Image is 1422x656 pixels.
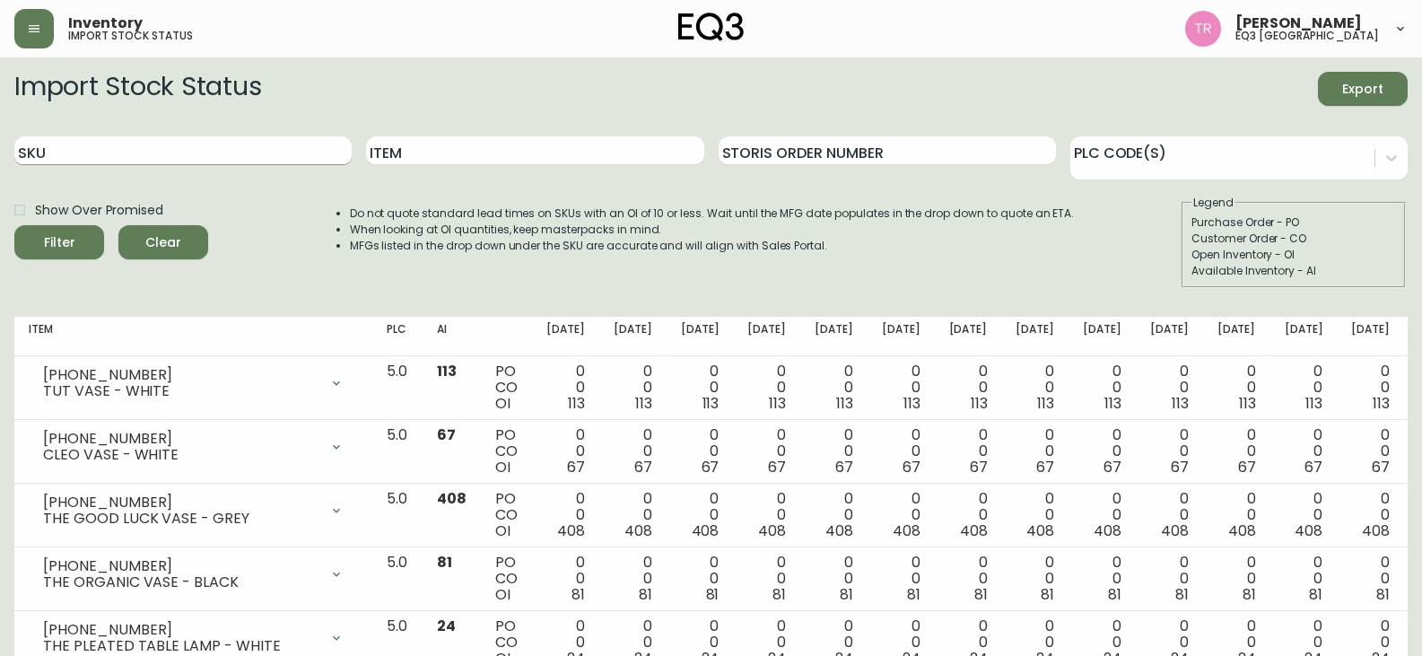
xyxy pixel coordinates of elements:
[1161,520,1189,541] span: 408
[815,363,853,412] div: 0 0
[567,457,585,477] span: 67
[546,491,585,539] div: 0 0
[1270,317,1338,356] th: [DATE]
[1285,363,1323,412] div: 0 0
[1351,363,1390,412] div: 0 0
[1016,555,1054,603] div: 0 0
[702,393,720,414] span: 113
[372,420,423,484] td: 5.0
[43,367,318,383] div: [PHONE_NUMBER]
[949,363,988,412] div: 0 0
[1295,520,1322,541] span: 408
[747,363,786,412] div: 0 0
[495,393,510,414] span: OI
[1026,520,1054,541] span: 408
[546,555,585,603] div: 0 0
[706,584,720,605] span: 81
[747,427,786,476] div: 0 0
[1238,457,1256,477] span: 67
[68,31,193,41] h5: import stock status
[1036,457,1054,477] span: 67
[1069,317,1136,356] th: [DATE]
[29,427,358,467] div: [PHONE_NUMBER]CLEO VASE - WHITE
[495,427,518,476] div: PO CO
[1016,491,1054,539] div: 0 0
[1175,584,1189,605] span: 81
[43,383,318,399] div: TUT VASE - WHITE
[1041,584,1054,605] span: 81
[372,547,423,611] td: 5.0
[681,491,720,539] div: 0 0
[692,520,720,541] span: 408
[1305,393,1322,414] span: 113
[935,317,1002,356] th: [DATE]
[437,616,456,636] span: 24
[437,361,457,381] span: 113
[772,584,786,605] span: 81
[557,520,585,541] span: 408
[815,555,853,603] div: 0 0
[970,457,988,477] span: 67
[1191,247,1396,263] div: Open Inventory - OI
[372,484,423,547] td: 5.0
[546,427,585,476] div: 0 0
[495,584,510,605] span: OI
[29,363,358,403] div: [PHONE_NUMBER]TUT VASE - WHITE
[14,72,261,106] h2: Import Stock Status
[1136,317,1203,356] th: [DATE]
[681,555,720,603] div: 0 0
[44,232,75,254] div: Filter
[571,584,585,605] span: 81
[903,457,920,477] span: 67
[43,574,318,590] div: THE ORGANIC VASE - BLACK
[29,555,358,594] div: [PHONE_NUMBER]THE ORGANIC VASE - BLACK
[43,638,318,654] div: THE PLEATED TABLE LAMP - WHITE
[882,491,920,539] div: 0 0
[1016,363,1054,412] div: 0 0
[639,584,652,605] span: 81
[1285,555,1323,603] div: 0 0
[599,317,667,356] th: [DATE]
[1191,231,1396,247] div: Customer Order - CO
[815,491,853,539] div: 0 0
[815,427,853,476] div: 0 0
[1001,317,1069,356] th: [DATE]
[1235,31,1379,41] h5: eq3 [GEOGRAPHIC_DATA]
[893,520,920,541] span: 408
[681,427,720,476] div: 0 0
[768,457,786,477] span: 67
[733,317,800,356] th: [DATE]
[681,363,720,412] div: 0 0
[1094,520,1121,541] span: 408
[882,555,920,603] div: 0 0
[702,457,720,477] span: 67
[949,427,988,476] div: 0 0
[840,584,853,605] span: 81
[624,520,652,541] span: 408
[133,232,194,254] span: Clear
[1304,457,1322,477] span: 67
[532,317,599,356] th: [DATE]
[437,552,452,573] span: 81
[1228,520,1256,541] span: 408
[14,225,104,259] button: Filter
[1239,393,1256,414] span: 113
[423,317,481,356] th: AI
[747,555,786,603] div: 0 0
[43,447,318,463] div: CLEO VASE - WHITE
[43,558,318,574] div: [PHONE_NUMBER]
[907,584,920,605] span: 81
[667,317,734,356] th: [DATE]
[1285,427,1323,476] div: 0 0
[614,491,652,539] div: 0 0
[678,13,745,41] img: logo
[634,457,652,477] span: 67
[29,491,358,530] div: [PHONE_NUMBER]THE GOOD LUCK VASE - GREY
[974,584,988,605] span: 81
[1351,427,1390,476] div: 0 0
[614,427,652,476] div: 0 0
[1235,16,1362,31] span: [PERSON_NAME]
[437,424,456,445] span: 67
[1318,72,1408,106] button: Export
[43,511,318,527] div: THE GOOD LUCK VASE - GREY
